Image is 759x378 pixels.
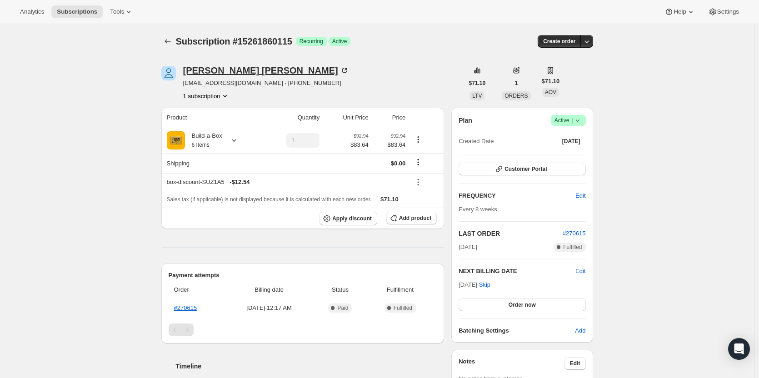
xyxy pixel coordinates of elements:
[167,178,406,187] div: box-discount-SUZ1A5
[459,357,564,370] h3: Notes
[575,267,585,276] button: Edit
[504,93,528,99] span: ORDERS
[337,304,348,312] span: Paid
[174,304,197,311] a: #270615
[459,116,472,125] h2: Plan
[557,135,586,148] button: [DATE]
[459,326,575,335] h6: Batching Settings
[227,285,312,294] span: Billing date
[543,38,575,45] span: Create order
[192,142,210,148] small: 6 Items
[472,93,482,99] span: LTV
[317,285,363,294] span: Status
[386,212,437,224] button: Add product
[575,191,585,200] span: Edit
[227,303,312,313] span: [DATE] · 12:17 AM
[459,281,490,288] span: [DATE] ·
[394,304,412,312] span: Fulfilled
[320,212,377,225] button: Apply discount
[183,79,349,88] span: [EMAIL_ADDRESS][DOMAIN_NAME] · [PHONE_NUMBER]
[459,163,585,175] button: Customer Portal
[176,362,444,371] h2: Timeline
[569,323,591,338] button: Add
[185,131,222,149] div: Build-a-Box
[374,140,406,149] span: $83.64
[322,108,371,128] th: Unit Price
[161,35,174,48] button: Subscriptions
[20,8,44,15] span: Analytics
[380,196,399,203] span: $71.10
[399,214,431,222] span: Add product
[15,5,50,18] button: Analytics
[562,138,580,145] span: [DATE]
[571,117,573,124] span: |
[717,8,739,15] span: Settings
[542,77,560,86] span: $71.10
[563,230,586,237] a: #270615
[369,285,432,294] span: Fulfillment
[575,326,585,335] span: Add
[563,229,586,238] button: #270615
[161,153,262,173] th: Shipping
[176,36,292,46] span: Subscription #15261860115
[459,243,477,252] span: [DATE]
[504,165,547,173] span: Customer Portal
[659,5,700,18] button: Help
[469,80,486,87] span: $71.10
[371,108,409,128] th: Price
[300,38,323,45] span: Recurring
[110,8,124,15] span: Tools
[474,278,496,292] button: Skip
[459,298,585,311] button: Order now
[183,66,349,75] div: [PERSON_NAME] [PERSON_NAME]
[728,338,750,360] div: Open Intercom Messenger
[538,35,581,48] button: Create order
[391,160,406,167] span: $0.00
[703,5,744,18] button: Settings
[411,134,425,144] button: Product actions
[167,131,185,149] img: product img
[51,5,103,18] button: Subscriptions
[161,66,176,80] span: Shayla Lamberth
[332,215,372,222] span: Apply discount
[674,8,686,15] span: Help
[464,77,491,90] button: $71.10
[459,137,494,146] span: Created Date
[515,80,518,87] span: 1
[261,108,322,128] th: Quantity
[570,189,591,203] button: Edit
[183,91,230,100] button: Product actions
[167,196,372,203] span: Sales tax (if applicable) is not displayed because it is calculated with each new order.
[169,271,437,280] h2: Payment attempts
[564,357,586,370] button: Edit
[169,323,437,336] nav: Pagination
[105,5,139,18] button: Tools
[545,89,556,95] span: AOV
[563,244,582,251] span: Fulfilled
[390,133,405,139] small: $92.94
[459,206,497,213] span: Every 8 weeks
[509,301,536,308] span: Order now
[459,191,575,200] h2: FREQUENCY
[332,38,347,45] span: Active
[350,140,369,149] span: $83.64
[509,77,524,90] button: 1
[230,178,250,187] span: - $12.54
[459,229,563,238] h2: LAST ORDER
[411,157,425,167] button: Shipping actions
[161,108,262,128] th: Product
[57,8,97,15] span: Subscriptions
[554,116,582,125] span: Active
[354,133,369,139] small: $92.94
[570,360,580,367] span: Edit
[459,267,575,276] h2: NEXT BILLING DATE
[479,280,490,289] span: Skip
[169,280,224,300] th: Order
